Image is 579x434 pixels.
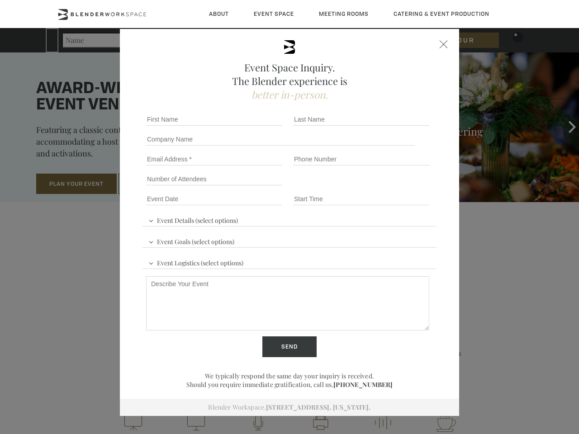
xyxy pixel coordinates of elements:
input: Start Time [293,193,429,205]
input: First Name [146,113,282,126]
input: Company Name [146,133,415,146]
span: Event Logistics (select options) [146,255,246,269]
span: better in-person. [252,88,328,101]
div: Blender Workspace. [120,399,459,416]
input: Phone Number [293,153,429,165]
a: [STREET_ADDRESS]. [US_STATE]. [266,403,370,411]
span: Event Goals (select options) [146,234,237,247]
a: [PHONE_NUMBER] [333,380,393,389]
span: Event Details (select options) [146,212,240,226]
input: Last Name [293,113,429,126]
h2: Event Space Inquiry. The Blender experience is [142,61,437,101]
p: We typically respond the same day your inquiry is received. [142,372,437,380]
p: Should you require immediate gratification, call us. [142,380,437,389]
iframe: Chat Widget [416,318,579,434]
input: Send [262,336,317,357]
input: Event Date [146,193,282,205]
input: Email Address * [146,153,282,165]
input: Number of Attendees [146,173,282,185]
